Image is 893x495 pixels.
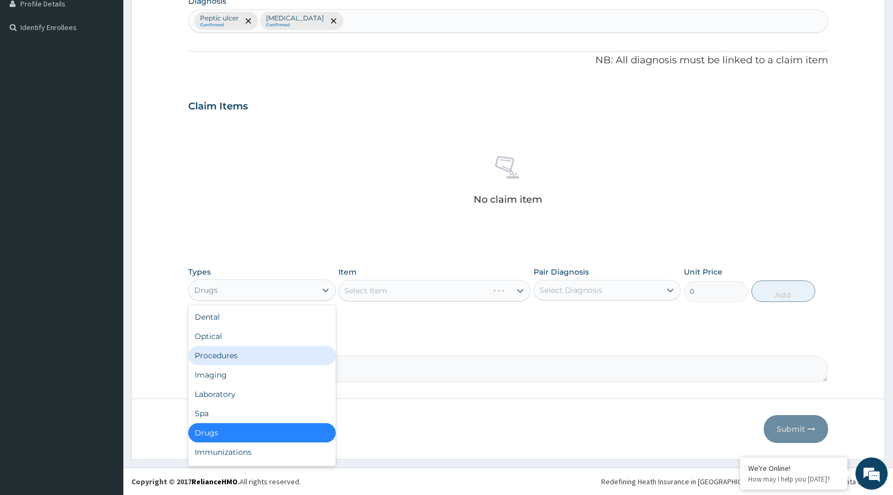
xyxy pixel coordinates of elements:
[188,423,335,442] div: Drugs
[474,194,542,205] p: No claim item
[131,477,240,486] strong: Copyright © 2017 .
[540,285,602,295] div: Select Diagnosis
[188,365,335,385] div: Imaging
[188,346,335,365] div: Procedures
[243,16,253,26] span: remove selection option
[188,268,211,277] label: Types
[200,23,239,28] small: Confirmed
[188,341,828,350] label: Comment
[56,60,180,74] div: Chat with us now
[20,54,43,80] img: d_794563401_company_1708531726252_794563401
[62,135,148,243] span: We're online!
[329,16,338,26] span: remove selection option
[191,477,238,486] a: RelianceHMO
[534,267,589,277] label: Pair Diagnosis
[176,5,202,31] div: Minimize live chat window
[123,468,893,495] footer: All rights reserved.
[751,280,815,302] button: Add
[188,442,335,462] div: Immunizations
[748,463,839,473] div: We're Online!
[188,54,828,68] p: NB: All diagnosis must be linked to a claim item
[338,267,357,277] label: Item
[200,14,239,23] p: Peptic ulcer
[684,267,722,277] label: Unit Price
[188,327,335,346] div: Optical
[5,293,204,330] textarea: Type your message and hit 'Enter'
[188,307,335,327] div: Dental
[764,415,828,443] button: Submit
[194,285,218,295] div: Drugs
[188,462,335,481] div: Others
[601,476,885,487] div: Redefining Heath Insurance in [GEOGRAPHIC_DATA] using Telemedicine and Data Science!
[188,385,335,404] div: Laboratory
[266,23,324,28] small: Confirmed
[188,404,335,423] div: Spa
[188,101,248,113] h3: Claim Items
[266,14,324,23] p: [MEDICAL_DATA]
[748,475,839,484] p: How may I help you today?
